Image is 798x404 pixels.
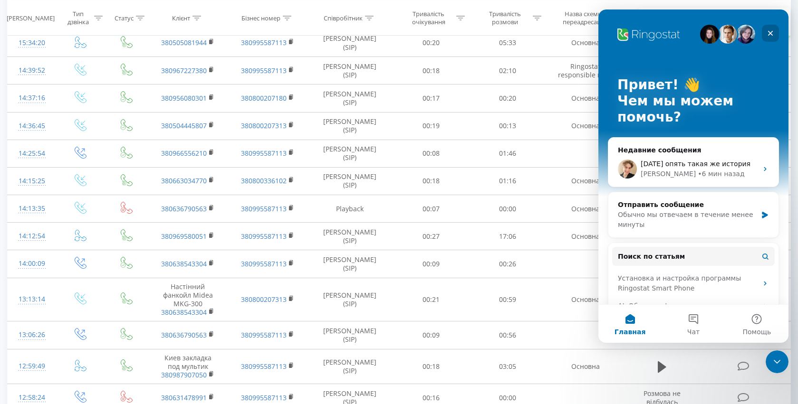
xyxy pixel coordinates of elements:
iframe: Intercom live chat [598,9,788,343]
td: Основна [546,85,625,112]
td: 00:21 [393,278,469,321]
a: 380995587113 [241,362,287,371]
div: Тривалість очікування [403,10,454,26]
td: 00:00 [469,195,546,223]
td: 01:16 [469,167,546,195]
td: 02:10 [469,57,546,85]
a: 380995587113 [241,38,287,47]
td: 00:17 [393,85,469,112]
div: Клієнт [172,14,190,22]
div: 14:37:16 [17,89,47,107]
td: [PERSON_NAME] (SIP) [307,349,393,384]
td: Playback [307,195,393,223]
a: 380638543304 [161,308,207,317]
a: 380995587113 [241,330,287,339]
td: [PERSON_NAME] (SIP) [307,29,393,56]
div: Тип дзвінка [65,10,92,26]
div: 14:39:52 [17,61,47,80]
td: 00:13 [469,112,546,140]
td: [PERSON_NAME] (SIP) [307,140,393,167]
td: 00:59 [469,278,546,321]
td: [PERSON_NAME] (SIP) [307,167,393,195]
td: [PERSON_NAME] (SIP) [307,112,393,140]
a: 380631478991 [161,393,207,402]
div: 14:12:54 [17,227,47,245]
a: 380967227380 [161,66,207,75]
a: 380987907050 [161,370,207,379]
a: 380638543304 [161,259,207,268]
td: 03:05 [469,349,546,384]
td: 00:09 [393,250,469,278]
div: Тривалість розмови [480,10,530,26]
td: [PERSON_NAME] (SIP) [307,223,393,250]
div: 13:06:26 [17,326,47,344]
a: 380504445807 [161,121,207,130]
span: Ringostat responsible ma... [558,62,613,79]
a: 380995587113 [241,232,287,241]
div: 14:36:45 [17,117,47,135]
div: Бізнес номер [241,14,280,22]
td: [PERSON_NAME] (SIP) [307,250,393,278]
td: 00:07 [393,195,469,223]
a: 380995587113 [241,204,287,213]
a: 380800207180 [241,94,287,103]
td: 00:26 [469,250,546,278]
a: 380966556210 [161,149,207,158]
a: 380505081944 [161,38,207,47]
td: Настінний фанкойл Midea MKG-300 [148,278,228,321]
td: 00:18 [393,349,469,384]
a: 380995587113 [241,259,287,268]
a: 380995587113 [241,66,287,75]
td: 00:27 [393,223,469,250]
a: 380800207313 [241,295,287,304]
td: [PERSON_NAME] (SIP) [307,57,393,85]
div: Співробітник [324,14,363,22]
a: 380956080301 [161,94,207,103]
div: 12:59:49 [17,357,47,376]
td: Основна [546,167,625,195]
div: 14:15:25 [17,172,47,190]
td: Киев закладка под мультик [148,349,228,384]
td: 01:46 [469,140,546,167]
td: 00:20 [469,85,546,112]
a: 380663034770 [161,176,207,185]
td: Основна [546,278,625,321]
td: 00:20 [393,29,469,56]
div: 13:13:14 [17,290,47,309]
td: [PERSON_NAME] (SIP) [307,321,393,349]
div: Назва схеми переадресації [558,10,608,26]
a: 380800336102 [241,176,287,185]
div: [PERSON_NAME] [7,14,55,22]
div: 14:25:54 [17,144,47,163]
td: 00:56 [469,321,546,349]
td: 00:08 [393,140,469,167]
